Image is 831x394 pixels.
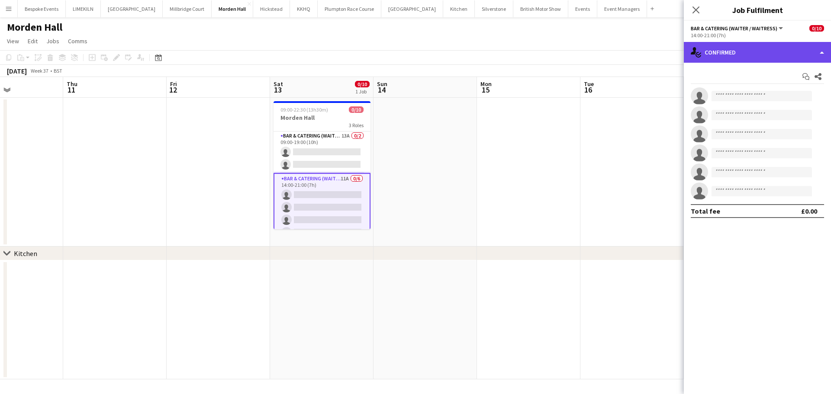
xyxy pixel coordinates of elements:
[691,207,720,215] div: Total fee
[274,114,370,122] h3: Morden Hall
[7,21,62,34] h1: Morden Hall
[274,131,370,173] app-card-role: Bar & Catering (Waiter / waitress)13A0/209:00-19:00 (10h)
[212,0,253,17] button: Morden Hall
[583,85,594,95] span: 16
[597,0,647,17] button: Event Managers
[67,80,77,88] span: Thu
[18,0,66,17] button: Bespoke Events
[64,35,91,47] a: Comms
[691,25,777,32] span: Bar & Catering (Waiter / waitress)
[318,0,381,17] button: Plumpton Race Course
[274,173,370,267] app-card-role: Bar & Catering (Waiter / waitress)11A0/614:00-21:00 (7h)
[274,101,370,229] app-job-card: 09:00-22:30 (13h30m)0/10Morden Hall3 RolesBar & Catering (Waiter / waitress)13A0/209:00-19:00 (10...
[475,0,513,17] button: Silverstone
[272,85,283,95] span: 13
[691,32,824,38] div: 14:00-21:00 (7h)
[43,35,63,47] a: Jobs
[801,207,817,215] div: £0.00
[280,106,328,113] span: 09:00-22:30 (13h30m)
[7,67,27,75] div: [DATE]
[274,80,283,88] span: Sat
[513,0,568,17] button: British Motor Show
[355,81,370,87] span: 0/10
[163,0,212,17] button: Millbridge Court
[479,85,492,95] span: 15
[381,0,443,17] button: [GEOGRAPHIC_DATA]
[29,67,50,74] span: Week 37
[169,85,177,95] span: 12
[584,80,594,88] span: Tue
[101,0,163,17] button: [GEOGRAPHIC_DATA]
[65,85,77,95] span: 11
[443,0,475,17] button: Kitchen
[684,42,831,63] div: Confirmed
[349,122,364,128] span: 3 Roles
[349,106,364,113] span: 0/10
[46,37,59,45] span: Jobs
[66,0,101,17] button: LIMEKILN
[7,37,19,45] span: View
[3,35,23,47] a: View
[684,4,831,16] h3: Job Fulfilment
[809,25,824,32] span: 0/10
[480,80,492,88] span: Mon
[24,35,41,47] a: Edit
[170,80,177,88] span: Fri
[28,37,38,45] span: Edit
[290,0,318,17] button: KKHQ
[253,0,290,17] button: Hickstead
[355,88,369,95] div: 1 Job
[68,37,87,45] span: Comms
[54,67,62,74] div: BST
[377,80,387,88] span: Sun
[568,0,597,17] button: Events
[376,85,387,95] span: 14
[14,249,37,258] div: Kitchen
[691,25,784,32] button: Bar & Catering (Waiter / waitress)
